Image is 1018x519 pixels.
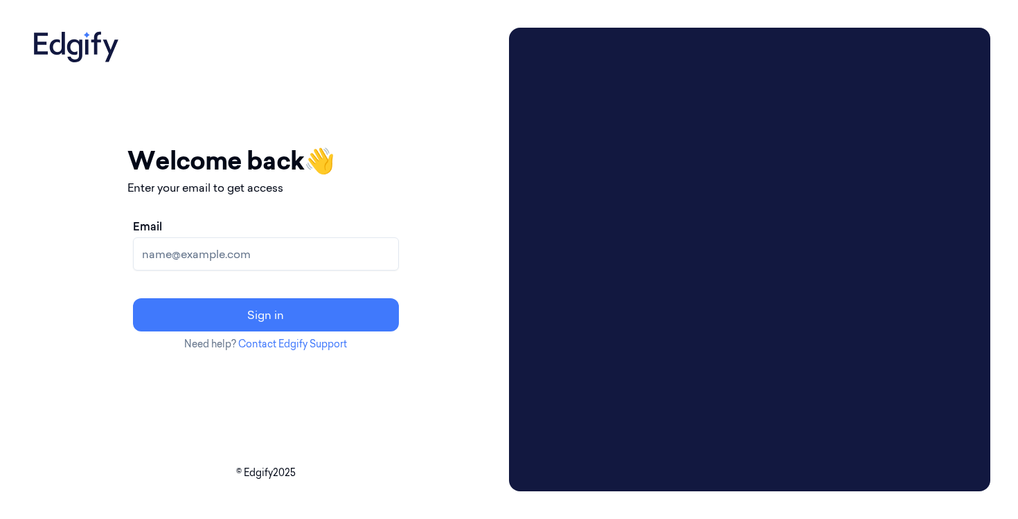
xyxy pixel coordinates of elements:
h1: Welcome back 👋 [127,142,404,179]
button: Sign in [133,298,399,331]
a: Contact Edgify Support [238,338,347,350]
p: Need help? [127,337,404,352]
label: Email [133,218,162,235]
p: Enter your email to get access [127,179,404,196]
input: name@example.com [133,237,399,271]
p: © Edgify 2025 [28,466,503,480]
